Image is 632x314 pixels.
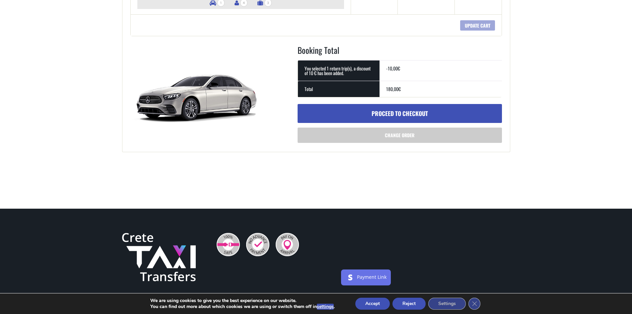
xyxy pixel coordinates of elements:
[150,298,335,304] p: We are using cookies to give you the best experience on our website.
[468,298,480,310] button: Close GDPR Cookie Banner
[298,81,380,97] th: Total
[122,233,196,281] img: Crete Taxi Transfers
[398,85,401,92] span: €
[460,20,495,31] input: Update cart
[276,233,299,256] img: Pay On Arrival
[217,233,240,256] img: 100% Safe
[298,44,502,60] h2: Booking Total
[386,85,401,92] bdi: 180,00
[246,233,269,256] img: No Advance Payment
[357,273,386,280] a: Payment Link
[298,104,502,123] a: Proceed to checkout
[150,304,335,310] p: You can find out more about which cookies we are using or switch them off in .
[298,128,502,143] a: Change order
[398,65,400,72] span: €
[386,65,400,72] bdi: -10,00
[355,298,390,310] button: Accept
[345,272,356,283] img: stripe
[428,298,466,310] button: Settings
[130,44,263,144] img: Taxi (4 passengers) Mercedes E Class
[317,304,334,310] button: settings
[392,298,426,310] button: Reject
[298,60,380,81] th: You selected 1 return trip(s), a discount of 10 € has been added.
